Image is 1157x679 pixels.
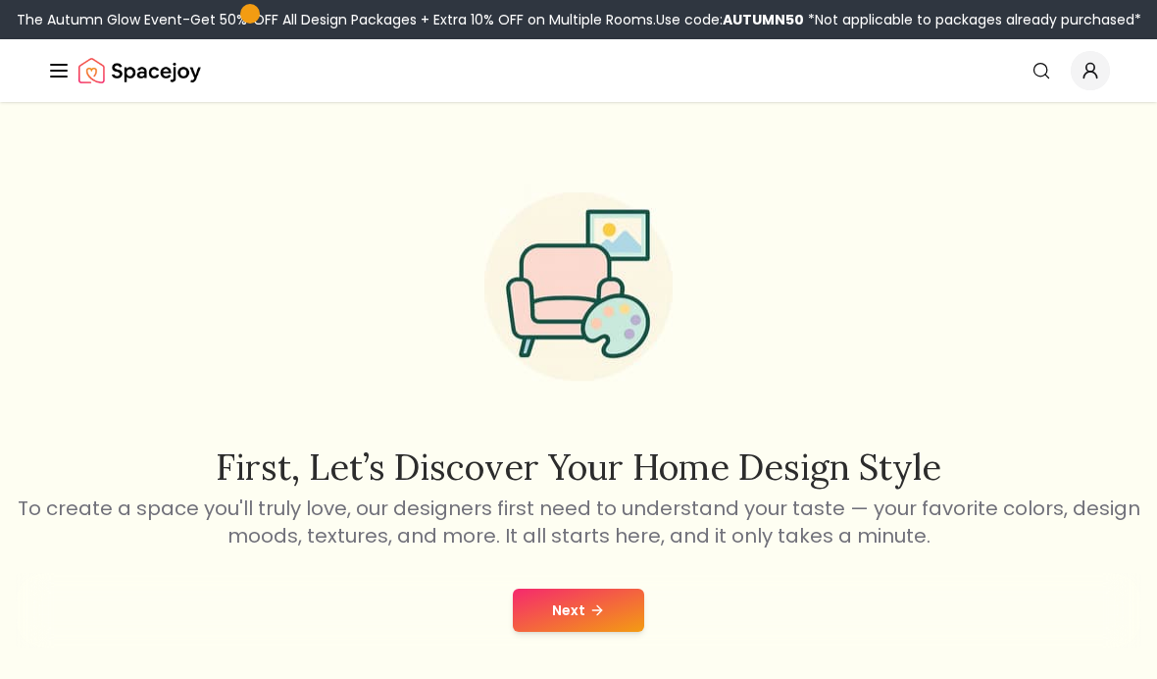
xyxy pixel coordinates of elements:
h2: First, let’s discover your home design style [16,447,1141,487]
b: AUTUMN50 [723,10,804,29]
div: The Autumn Glow Event-Get 50% OFF All Design Packages + Extra 10% OFF on Multiple Rooms. [17,10,1141,29]
span: *Not applicable to packages already purchased* [804,10,1141,29]
button: Next [513,589,644,632]
span: Use code: [656,10,804,29]
img: Start Style Quiz Illustration [453,161,704,412]
p: To create a space you'll truly love, our designers first need to understand your taste — your fav... [16,495,1141,549]
nav: Global [47,39,1110,102]
img: Spacejoy Logo [78,51,201,90]
a: Spacejoy [78,51,201,90]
